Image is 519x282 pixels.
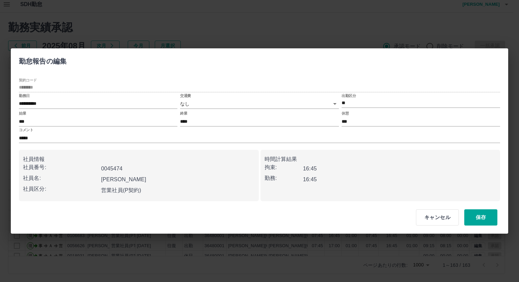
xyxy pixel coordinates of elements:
label: 交通費 [180,93,191,98]
label: 出勤区分 [342,93,356,98]
button: キャンセル [416,209,459,226]
label: 始業 [19,111,26,116]
p: 社員情報 [23,155,255,163]
b: 営業社員(P契約) [101,187,141,193]
label: 勤務日 [19,93,30,98]
label: 契約コード [19,77,37,83]
p: 社員区分: [23,185,98,193]
h2: 勤怠報告の編集 [11,48,75,71]
p: 社員番号: [23,163,98,171]
p: 勤務: [265,174,303,182]
p: 拘束: [265,163,303,171]
b: 16:45 [303,177,317,182]
b: [PERSON_NAME] [101,177,146,182]
p: 時間計算結果 [265,155,496,163]
b: 16:45 [303,166,317,171]
p: 社員名: [23,174,98,182]
button: 保存 [464,209,497,226]
label: コメント [19,127,33,133]
label: 終業 [180,111,187,116]
b: 0045474 [101,166,122,171]
div: なし [180,99,339,109]
label: 休憩 [342,111,349,116]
